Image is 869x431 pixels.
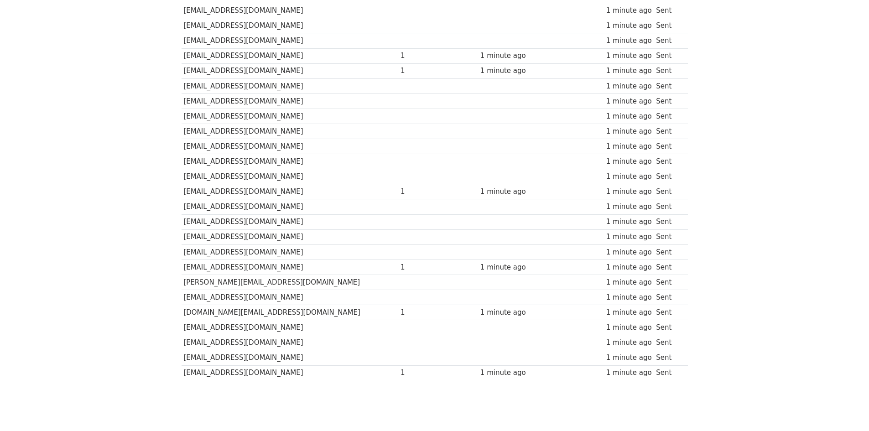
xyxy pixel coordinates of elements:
div: 1 minute ago [606,111,652,122]
td: [EMAIL_ADDRESS][DOMAIN_NAME] [182,124,399,139]
td: [EMAIL_ADDRESS][DOMAIN_NAME] [182,169,399,184]
div: 1 minute ago [606,338,652,348]
div: 1 minute ago [606,277,652,288]
div: 1 minute ago [606,96,652,107]
td: Sent [654,124,683,139]
td: Sent [654,199,683,214]
div: 1 minute ago [480,51,540,61]
td: Sent [654,305,683,320]
div: 1 minute ago [606,51,652,61]
td: [EMAIL_ADDRESS][DOMAIN_NAME] [182,229,399,244]
div: 1 minute ago [606,21,652,31]
td: Sent [654,244,683,260]
td: [EMAIL_ADDRESS][DOMAIN_NAME] [182,184,399,199]
div: 1 minute ago [606,36,652,46]
div: 1 minute ago [606,141,652,152]
div: 1 minute ago [606,307,652,318]
div: 1 minute ago [606,187,652,197]
div: 1 minute ago [480,66,540,76]
td: [EMAIL_ADDRESS][DOMAIN_NAME] [182,350,399,365]
td: Sent [654,109,683,124]
td: Sent [654,93,683,109]
div: 1 minute ago [480,187,540,197]
td: Sent [654,229,683,244]
td: Sent [654,260,683,275]
div: 1 minute ago [606,353,652,363]
div: 1 minute ago [606,5,652,16]
div: 1 [401,262,437,273]
td: [EMAIL_ADDRESS][DOMAIN_NAME] [182,154,399,169]
div: 1 minute ago [606,262,652,273]
div: 1 [401,368,437,378]
td: Sent [654,320,683,335]
td: [EMAIL_ADDRESS][DOMAIN_NAME] [182,33,399,48]
td: [EMAIL_ADDRESS][DOMAIN_NAME] [182,3,399,18]
div: 1 [401,66,437,76]
td: Sent [654,275,683,290]
div: 1 minute ago [606,202,652,212]
td: [EMAIL_ADDRESS][DOMAIN_NAME] [182,48,399,63]
td: [EMAIL_ADDRESS][DOMAIN_NAME] [182,199,399,214]
td: [EMAIL_ADDRESS][DOMAIN_NAME] [182,214,399,229]
div: 1 minute ago [480,307,540,318]
td: [EMAIL_ADDRESS][DOMAIN_NAME] [182,78,399,93]
div: 1 minute ago [480,368,540,378]
div: 1 minute ago [480,262,540,273]
div: 1 minute ago [606,368,652,378]
td: Sent [654,63,683,78]
iframe: Chat Widget [823,387,869,431]
div: 1 minute ago [606,171,652,182]
td: [EMAIL_ADDRESS][DOMAIN_NAME] [182,109,399,124]
div: 1 minute ago [606,126,652,137]
td: [EMAIL_ADDRESS][DOMAIN_NAME] [182,335,399,350]
div: 1 minute ago [606,156,652,167]
div: 1 minute ago [606,292,652,303]
div: 1 minute ago [606,322,652,333]
td: Sent [654,290,683,305]
td: Sent [654,154,683,169]
td: [EMAIL_ADDRESS][DOMAIN_NAME] [182,320,399,335]
td: Sent [654,48,683,63]
td: [DOMAIN_NAME][EMAIL_ADDRESS][DOMAIN_NAME] [182,305,399,320]
td: Sent [654,214,683,229]
td: [EMAIL_ADDRESS][DOMAIN_NAME] [182,93,399,109]
td: Sent [654,335,683,350]
div: 1 minute ago [606,217,652,227]
td: [EMAIL_ADDRESS][DOMAIN_NAME] [182,139,399,154]
div: 1 [401,51,437,61]
td: Sent [654,3,683,18]
td: [EMAIL_ADDRESS][DOMAIN_NAME] [182,365,399,380]
div: 1 minute ago [606,66,652,76]
td: [PERSON_NAME][EMAIL_ADDRESS][DOMAIN_NAME] [182,275,399,290]
div: 1 minute ago [606,247,652,258]
td: [EMAIL_ADDRESS][DOMAIN_NAME] [182,290,399,305]
td: Sent [654,350,683,365]
td: Sent [654,139,683,154]
div: 1 minute ago [606,232,652,242]
td: Sent [654,33,683,48]
td: [EMAIL_ADDRESS][DOMAIN_NAME] [182,63,399,78]
td: [EMAIL_ADDRESS][DOMAIN_NAME] [182,18,399,33]
td: [EMAIL_ADDRESS][DOMAIN_NAME] [182,260,399,275]
td: Sent [654,184,683,199]
td: Sent [654,18,683,33]
td: Sent [654,78,683,93]
td: Sent [654,169,683,184]
div: 1 minute ago [606,81,652,92]
div: 1 [401,187,437,197]
div: 1 [401,307,437,318]
td: [EMAIL_ADDRESS][DOMAIN_NAME] [182,244,399,260]
td: Sent [654,365,683,380]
